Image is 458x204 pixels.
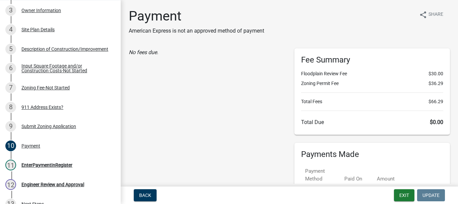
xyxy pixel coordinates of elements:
div: 5 [5,44,16,54]
span: $30.00 [428,70,443,77]
div: 3 [5,5,16,16]
li: Zoning Permit Fee [301,80,443,87]
div: 11 [5,160,16,170]
div: 6 [5,63,16,74]
div: 8 [5,102,16,113]
div: EnterPaymentInRegister [21,163,72,167]
div: 10 [5,140,16,151]
div: Site Plan Details [21,27,55,32]
h6: Fee Summary [301,55,443,65]
div: Payment [21,144,40,148]
span: $66.29 [428,98,443,105]
div: Zoning Fee-Not Started [21,85,70,90]
div: 7 [5,82,16,93]
h6: Total Due [301,119,443,125]
button: Back [134,189,157,201]
th: Payment Method [301,163,340,187]
h1: Payment [129,8,264,24]
li: Floodplain Review Fee [301,70,443,77]
span: Update [422,193,440,198]
button: Exit [394,189,414,201]
button: Update [417,189,445,201]
div: Owner Information [21,8,61,13]
th: Amount [373,163,399,187]
div: 4 [5,24,16,35]
div: 911 Address Exists? [21,105,63,110]
div: Description of Construction/Improvement [21,47,108,51]
span: Share [428,11,443,19]
div: 9 [5,121,16,132]
div: 12 [5,179,16,190]
div: Engineer Review and Approval [21,182,84,187]
i: share [419,11,427,19]
span: Back [139,193,151,198]
li: Total Fees [301,98,443,105]
div: Submit Zoning Application [21,124,76,129]
span: $36.29 [428,80,443,87]
p: American Express is not an approved method of payment [129,27,264,35]
button: shareShare [414,8,449,21]
span: $0.00 [430,119,443,125]
h6: Payments Made [301,150,443,159]
i: No fees due. [129,49,158,55]
th: Paid On [340,163,373,187]
div: Input Square Footage and/or Construction Costs-Not Started [21,64,110,73]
